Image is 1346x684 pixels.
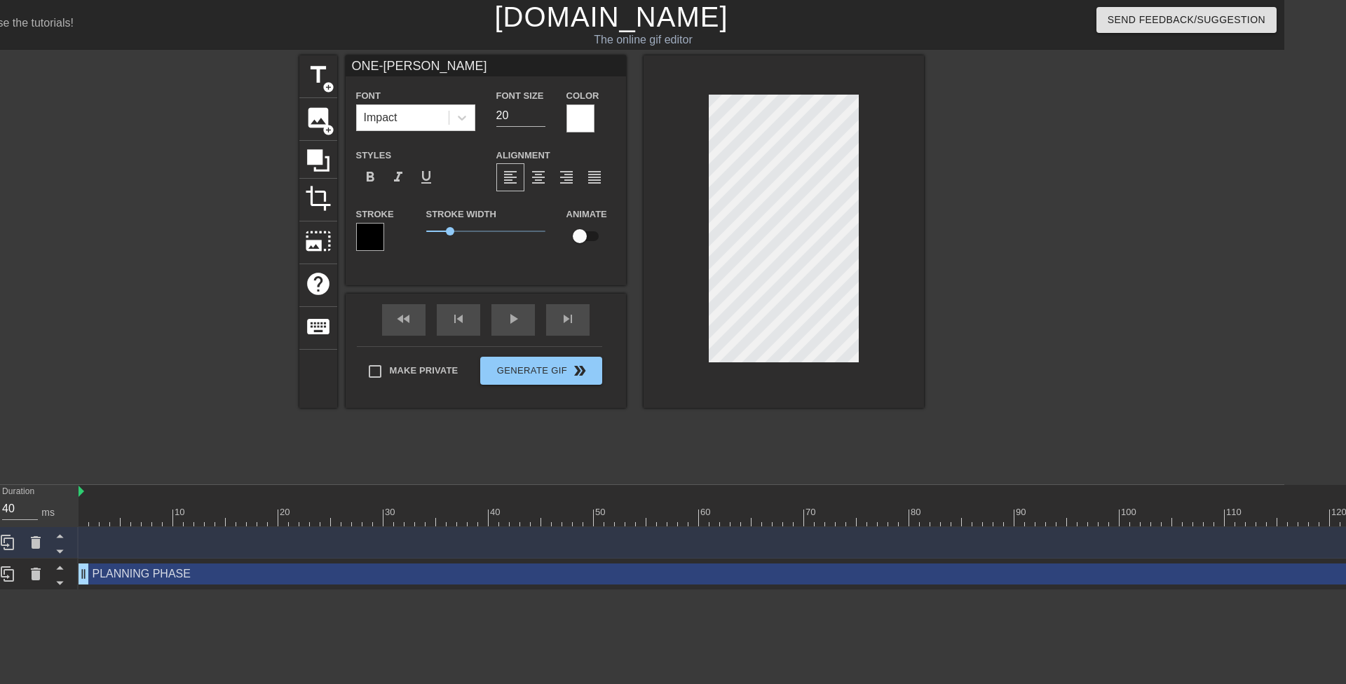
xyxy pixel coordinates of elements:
a: [DOMAIN_NAME] [494,1,728,32]
span: double_arrow [571,362,588,379]
div: 80 [911,505,923,519]
span: image [305,104,332,131]
div: 40 [490,505,503,519]
span: help [305,271,332,297]
span: fast_rewind [395,310,412,327]
span: format_underline [418,169,435,186]
div: 90 [1016,505,1028,519]
button: Generate Gif [480,357,601,385]
div: ms [41,505,55,520]
span: Send Feedback/Suggestion [1108,11,1265,29]
span: add_circle [322,81,334,93]
label: Styles [356,149,392,163]
button: Send Feedback/Suggestion [1096,7,1277,33]
span: format_align_center [530,169,547,186]
div: 20 [280,505,292,519]
div: 70 [805,505,818,519]
span: format_italic [390,169,407,186]
span: drag_handle [76,567,90,581]
label: Color [566,89,599,103]
label: Animate [566,207,607,221]
div: 60 [700,505,713,519]
span: add_circle [322,124,334,136]
div: 110 [1226,505,1244,519]
label: Font Size [496,89,544,103]
div: The online gif editor [394,32,892,48]
span: title [305,62,332,88]
span: skip_previous [450,310,467,327]
span: Generate Gif [486,362,596,379]
span: format_align_justify [586,169,603,186]
span: keyboard [305,313,332,340]
span: format_align_left [502,169,519,186]
label: Stroke Width [426,207,496,221]
div: 50 [595,505,608,519]
span: crop [305,185,332,212]
span: Make Private [390,364,458,378]
label: Font [356,89,381,103]
span: play_arrow [505,310,522,327]
span: format_align_right [558,169,575,186]
label: Duration [2,488,34,496]
div: 30 [385,505,397,519]
div: 10 [175,505,187,519]
label: Alignment [496,149,550,163]
span: skip_next [559,310,576,327]
label: Stroke [356,207,394,221]
span: format_bold [362,169,379,186]
div: Impact [364,109,397,126]
div: 100 [1121,505,1138,519]
span: photo_size_select_large [305,228,332,254]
